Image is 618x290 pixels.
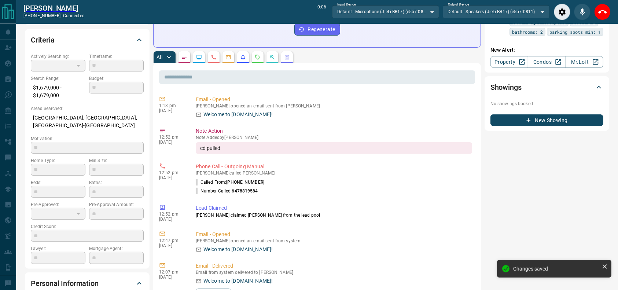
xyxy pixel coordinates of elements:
[566,56,603,68] a: Mr.Loft
[196,231,472,238] p: Email - Opened
[574,4,591,20] div: Mute
[284,54,290,60] svg: Agent Actions
[31,82,85,102] p: $1,679,000 - $1,679,000
[23,4,85,12] a: [PERSON_NAME]
[23,12,85,19] p: [PHONE_NUMBER] -
[63,13,85,18] span: connected
[196,135,472,140] p: Note Added by [PERSON_NAME]
[203,111,273,118] p: Welcome to [DOMAIN_NAME]!
[159,238,185,243] p: 12:47 pm
[196,163,472,170] p: Phone Call - Outgoing Manual
[89,245,144,252] p: Mortgage Agent:
[159,275,185,280] p: [DATE]
[490,78,603,96] div: Showings
[159,175,185,180] p: [DATE]
[196,212,472,219] p: [PERSON_NAME] claimed [PERSON_NAME] from the lead pool
[196,54,202,60] svg: Lead Browsing Activity
[337,2,356,7] label: Input Device
[196,262,472,270] p: Email - Delivered
[211,54,217,60] svg: Calls
[203,277,273,285] p: Welcome to [DOMAIN_NAME]!
[196,96,472,103] p: Email - Opened
[196,142,472,154] div: cd pulled
[196,204,472,212] p: Lead Claimed
[31,75,85,82] p: Search Range:
[490,100,603,107] p: No showings booked
[31,34,55,46] h2: Criteria
[31,112,144,132] p: [GEOGRAPHIC_DATA], [GEOGRAPHIC_DATA], [GEOGRAPHIC_DATA]-[GEOGRAPHIC_DATA]
[159,170,185,175] p: 12:52 pm
[181,54,187,60] svg: Notes
[490,46,603,54] p: New Alert:
[203,246,273,253] p: Welcome to [DOMAIN_NAME]!
[89,157,144,164] p: Min Size:
[317,4,326,20] p: 0:06
[159,108,185,113] p: [DATE]
[232,188,258,194] span: 6478819584
[196,103,472,109] p: [PERSON_NAME] opened an email sent from [PERSON_NAME]
[196,179,264,186] p: Called From:
[528,56,566,68] a: Condos
[157,55,162,60] p: All
[196,270,472,275] p: Email from system delivered to [PERSON_NAME]
[294,23,340,36] button: Regenerate
[159,140,185,145] p: [DATE]
[490,56,528,68] a: Property
[31,105,144,112] p: Areas Searched:
[31,31,144,49] div: Criteria
[31,223,144,230] p: Credit Score:
[594,4,611,20] div: End Call
[443,5,549,18] div: Default - Speakers (JieLi BR17) (e5b7:0811)
[31,157,85,164] p: Home Type:
[31,201,85,208] p: Pre-Approved:
[159,217,185,222] p: [DATE]
[225,54,231,60] svg: Emails
[31,245,85,252] p: Lawyer:
[31,135,144,142] p: Motivation:
[31,179,85,186] p: Beds:
[31,53,85,60] p: Actively Searching:
[159,269,185,275] p: 12:07 pm
[159,135,185,140] p: 12:52 pm
[159,103,185,108] p: 1:13 pm
[255,54,261,60] svg: Requests
[89,201,144,208] p: Pre-Approval Amount:
[512,28,543,36] span: bathrooms: 2
[332,5,439,18] div: Default - Microphone (JieLi BR17) (e5b7:0811)
[226,180,264,185] span: [PHONE_NUMBER]
[554,4,570,20] div: Audio Settings
[269,54,275,60] svg: Opportunities
[549,28,601,36] span: parking spots min: 1
[196,170,472,176] p: [PERSON_NAME] called [PERSON_NAME]
[196,127,472,135] p: Note Action
[490,81,522,93] h2: Showings
[448,2,469,7] label: Output Device
[159,212,185,217] p: 12:52 pm
[31,278,99,289] h2: Personal Information
[196,238,472,243] p: [PERSON_NAME] opened an email sent from system
[490,114,603,126] button: New Showing
[513,266,599,272] div: Changes saved
[89,53,144,60] p: Timeframe:
[89,75,144,82] p: Budget:
[159,243,185,248] p: [DATE]
[196,188,258,194] p: Number Called:
[89,179,144,186] p: Baths:
[240,54,246,60] svg: Listing Alerts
